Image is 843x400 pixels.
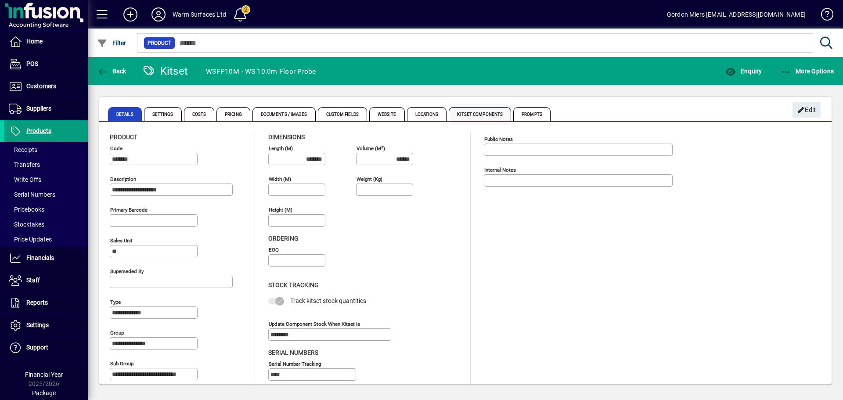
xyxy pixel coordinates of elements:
[110,176,136,182] mat-label: Description
[26,321,49,328] span: Settings
[793,102,821,118] button: Edit
[4,202,88,217] a: Pricebooks
[484,167,516,173] mat-label: Internal Notes
[4,337,88,359] a: Support
[26,38,43,45] span: Home
[32,389,56,396] span: Package
[26,60,38,67] span: POS
[290,297,366,304] span: Track kitset stock quantities
[216,107,250,121] span: Pricing
[143,64,188,78] div: Kitset
[116,7,144,22] button: Add
[88,63,136,79] app-page-header-button: Back
[9,221,44,228] span: Stocktakes
[381,144,383,149] sup: 3
[26,254,54,261] span: Financials
[268,133,305,141] span: Dimensions
[110,330,124,336] mat-label: Group
[252,107,316,121] span: Documents / Images
[9,161,40,168] span: Transfers
[110,299,121,305] mat-label: Type
[26,344,48,351] span: Support
[4,142,88,157] a: Receipts
[26,127,51,134] span: Products
[4,217,88,232] a: Stocktakes
[144,7,173,22] button: Profile
[814,2,832,30] a: Knowledge Base
[9,206,44,213] span: Pricebooks
[269,145,293,151] mat-label: Length (m)
[725,68,762,75] span: Enquiry
[26,299,48,306] span: Reports
[4,187,88,202] a: Serial Numbers
[95,35,129,51] button: Filter
[269,247,279,253] mat-label: EOQ
[108,107,142,121] span: Details
[97,68,126,75] span: Back
[449,107,511,121] span: Kitset Components
[26,105,51,112] span: Suppliers
[110,238,133,244] mat-label: Sales unit
[4,31,88,53] a: Home
[4,292,88,314] a: Reports
[173,7,226,22] div: Warm Surfaces Ltd
[110,145,122,151] mat-label: Code
[26,277,40,284] span: Staff
[4,98,88,120] a: Suppliers
[268,349,318,356] span: Serial Numbers
[4,157,88,172] a: Transfers
[9,146,37,153] span: Receipts
[97,40,126,47] span: Filter
[269,321,360,327] mat-label: Update component stock when kitset is
[148,39,171,47] span: Product
[781,68,834,75] span: More Options
[4,232,88,247] a: Price Updates
[357,145,385,151] mat-label: Volume (m )
[513,107,551,121] span: Prompts
[269,207,292,213] mat-label: Height (m)
[318,107,367,121] span: Custom Fields
[269,360,321,367] mat-label: Serial Number tracking
[4,76,88,97] a: Customers
[357,176,382,182] mat-label: Weight (Kg)
[110,268,144,274] mat-label: Superseded by
[144,107,182,121] span: Settings
[4,53,88,75] a: POS
[110,360,133,367] mat-label: Sub group
[369,107,405,121] span: Website
[778,63,836,79] button: More Options
[4,270,88,292] a: Staff
[667,7,806,22] div: Gordon Miers [EMAIL_ADDRESS][DOMAIN_NAME]
[184,107,215,121] span: Costs
[110,207,148,213] mat-label: Primary barcode
[95,63,129,79] button: Back
[4,172,88,187] a: Write Offs
[26,83,56,90] span: Customers
[9,176,41,183] span: Write Offs
[484,136,513,142] mat-label: Public Notes
[268,281,319,288] span: Stock Tracking
[206,65,316,79] div: WSFP10M - WS 10.0m Floor Probe
[4,314,88,336] a: Settings
[407,107,447,121] span: Locations
[9,191,55,198] span: Serial Numbers
[110,133,137,141] span: Product
[268,235,299,242] span: Ordering
[797,103,816,117] span: Edit
[723,63,764,79] button: Enquiry
[25,371,63,378] span: Financial Year
[9,236,52,243] span: Price Updates
[269,176,291,182] mat-label: Width (m)
[4,247,88,269] a: Financials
